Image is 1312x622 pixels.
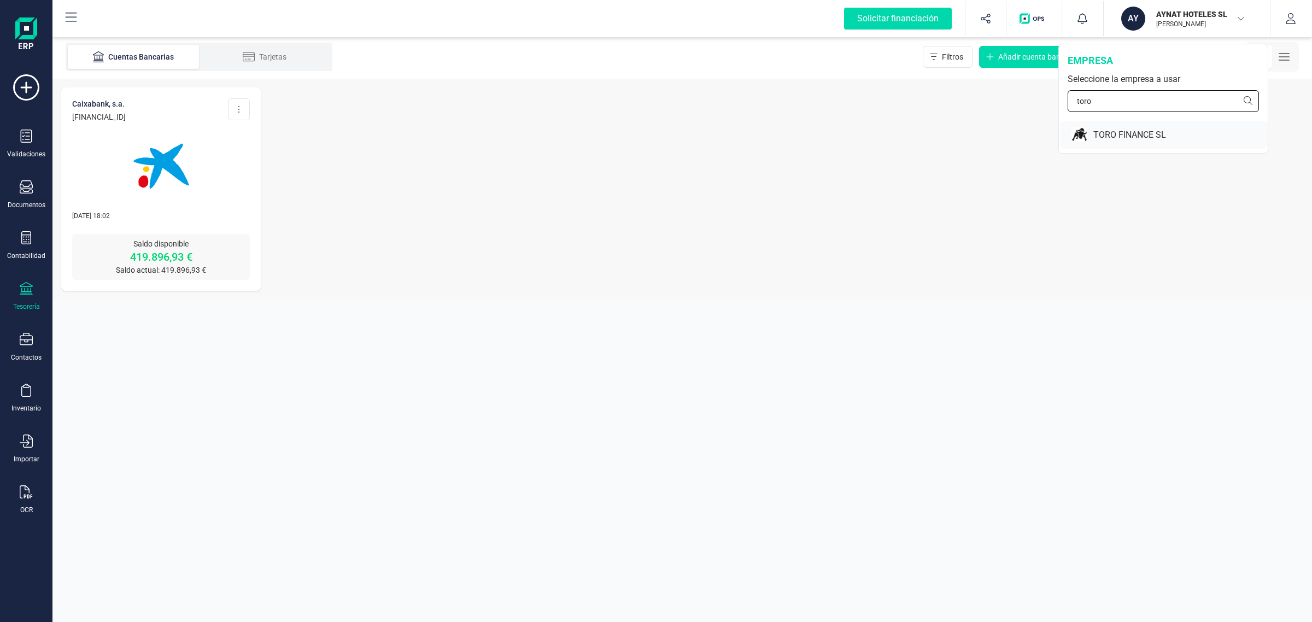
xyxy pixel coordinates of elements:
button: Añadir cuenta bancaria [979,46,1087,68]
div: Importar [14,455,39,463]
p: Saldo actual: 419.896,93 € [72,265,250,275]
img: Logo de OPS [1020,13,1049,24]
input: Buscar empresa [1068,90,1259,112]
div: Tarjetas [221,51,308,62]
p: [PERSON_NAME] [1156,20,1244,28]
p: Saldo disponible [72,238,250,249]
p: CAIXABANK, S.A. [72,98,126,109]
div: Contactos [11,353,42,362]
div: empresa [1068,53,1259,68]
div: Cuentas Bancarias [90,51,177,62]
div: Inventario [11,404,41,413]
button: Filtros [923,46,973,68]
p: [FINANCIAL_ID] [72,112,126,122]
div: Tesorería [13,302,40,311]
span: Filtros [942,51,963,62]
button: Solicitar financiación [831,1,965,36]
div: AY [1121,7,1145,31]
img: TO [1071,125,1088,144]
div: Validaciones [7,150,45,159]
button: Logo de OPS [1013,1,1055,36]
img: Logo Finanedi [15,17,37,52]
button: AYAYNAT HOTELES SL[PERSON_NAME] [1117,1,1257,36]
div: OCR [20,506,33,514]
p: 419.896,93 € [72,249,250,265]
div: Documentos [8,201,45,209]
div: Contabilidad [7,251,45,260]
span: [DATE] 18:02 [72,212,110,220]
span: Añadir cuenta bancaria [998,51,1077,62]
div: TORO FINANCE SL [1093,128,1268,142]
div: Solicitar financiación [844,8,952,30]
p: AYNAT HOTELES SL [1156,9,1244,20]
div: Seleccione la empresa a usar [1068,73,1259,86]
